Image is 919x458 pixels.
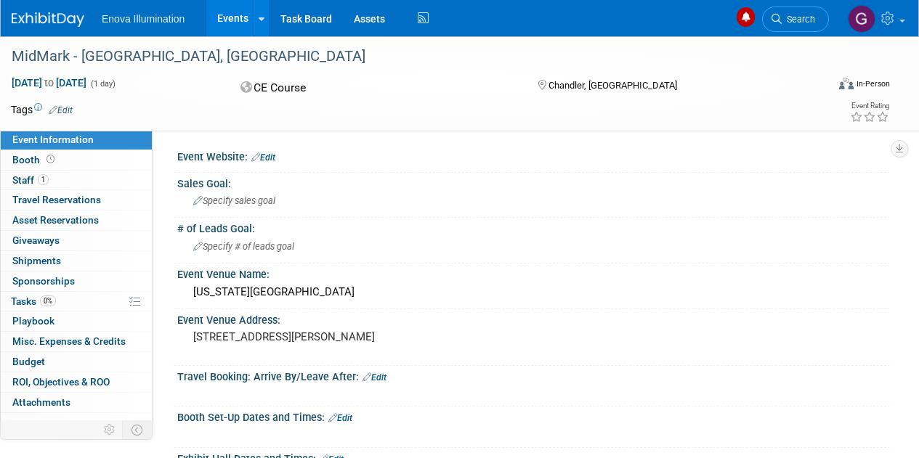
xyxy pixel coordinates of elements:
div: MidMark - [GEOGRAPHIC_DATA], [GEOGRAPHIC_DATA] [7,44,815,70]
a: Sponsorships [1,271,152,291]
div: # of Leads Goal: [177,218,890,236]
span: (1 day) [89,79,116,89]
a: ROI, Objectives & ROO [1,372,152,392]
span: Travel Reservations [12,194,101,205]
td: Toggle Event Tabs [123,420,153,439]
span: Sponsorships [12,275,75,287]
div: In-Person [856,78,890,89]
span: Specify sales goal [193,195,275,206]
a: Search [762,7,829,32]
span: 0% [40,295,56,306]
a: Edit [328,413,352,423]
span: to [42,77,56,89]
td: Tags [11,102,73,117]
a: Travel Reservations [1,190,152,210]
span: Tasks [11,295,56,307]
div: Event Rating [850,102,889,110]
span: Asset Reservations [12,214,99,226]
div: Event Venue Address: [177,309,890,327]
a: Edit [363,372,386,383]
a: Tasks0% [1,292,152,311]
span: [DATE] [DATE] [11,76,87,89]
a: Edit [49,105,73,115]
a: Budget [1,352,152,372]
div: CE Course [236,75,514,101]
span: Misc. Expenses & Credits [12,335,126,347]
span: Staff [12,174,49,186]
pre: [STREET_ADDRESS][PERSON_NAME] [193,330,458,343]
div: Booth Set-Up Dates and Times: [177,406,890,425]
span: Playbook [12,315,54,327]
span: Chandler, [GEOGRAPHIC_DATA] [548,80,677,91]
a: Edit [251,152,275,163]
a: Misc. Expenses & Credits [1,332,152,351]
span: Booth [12,154,57,165]
span: Budget [12,356,45,367]
span: Booth not reserved yet [44,154,57,165]
span: Shipments [12,255,61,266]
img: Format-Inperson.png [839,78,854,89]
a: Asset Reservations [1,210,152,230]
span: Enova Illumination [102,13,185,25]
a: Playbook [1,311,152,331]
img: Garrett Alcaraz [848,5,875,33]
td: Personalize Event Tab Strip [97,420,123,439]
a: Staff1 [1,171,152,190]
a: Giveaways [1,231,152,250]
a: Shipments [1,251,152,271]
span: 1 [38,174,49,185]
span: ROI, Objectives & ROO [12,376,110,388]
span: Search [782,14,815,25]
a: Event Information [1,130,152,150]
a: more [1,413,152,433]
span: more [9,417,33,428]
div: Travel Booking: Arrive By/Leave After: [177,366,890,385]
div: Event Venue Name: [177,263,890,282]
img: ExhibitDay [12,12,84,27]
div: Event Website: [177,146,890,165]
span: Specify # of leads goal [193,241,294,252]
div: Event Format [761,75,890,97]
span: Event Information [12,134,94,145]
a: Attachments [1,393,152,412]
div: Sales Goal: [177,173,890,191]
div: [US_STATE][GEOGRAPHIC_DATA] [188,281,879,303]
a: Booth [1,150,152,170]
span: Giveaways [12,234,60,246]
span: Attachments [12,396,70,408]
